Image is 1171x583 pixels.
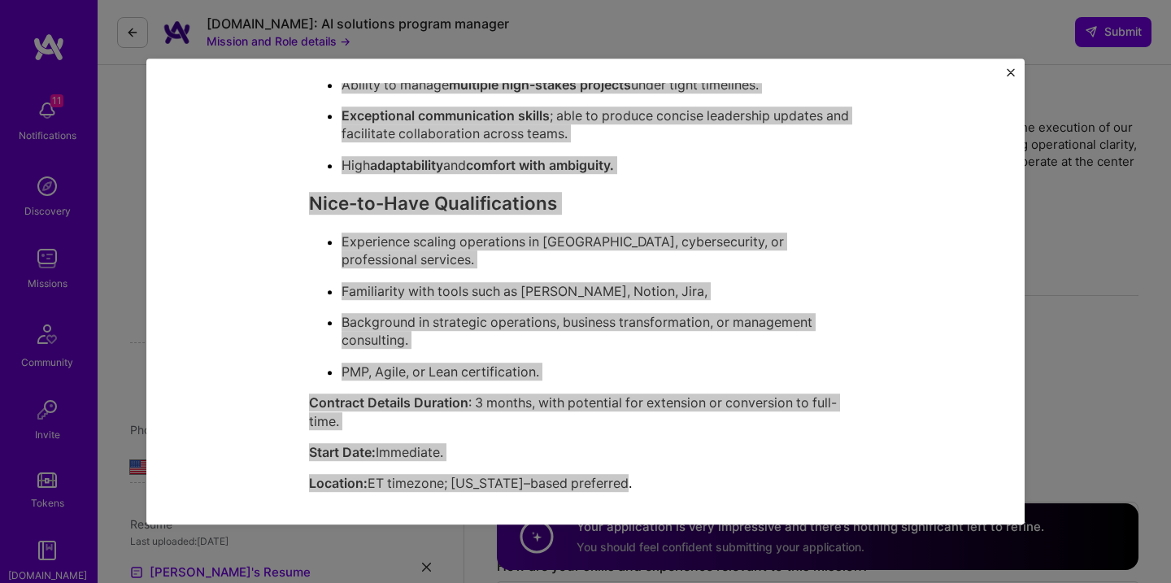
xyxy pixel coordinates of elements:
[449,76,631,93] strong: multiple high-stakes projects
[342,76,862,94] p: Ability to manage under tight timelines.
[342,233,862,269] p: Experience scaling operations in [GEOGRAPHIC_DATA], cybersecurity, or professional services.
[342,107,862,143] p: ; able to produce concise leadership updates and facilitate collaboration across teams.
[309,476,368,492] strong: Location:
[418,107,550,124] strong: communication skills
[342,313,862,350] p: Background in strategic operations, business transformation, or management consulting.
[342,363,862,381] p: PMP, Agile, or Lean certification.
[342,282,862,300] p: Familiarity with tools such as [PERSON_NAME], Notion, Jira,
[309,444,376,460] strong: Start Date:
[466,157,614,173] strong: comfort with ambiguity.
[342,107,415,124] strong: Exceptional
[370,157,443,173] strong: adaptability
[1007,68,1015,85] button: Close
[309,394,862,430] p: : 3 months, with potential for extension or conversion to full-time.
[309,475,862,493] p: ET timezone; [US_STATE]–based preferred.
[342,156,862,174] p: High and
[309,193,862,215] h3: Nice-to-Have Qualifications
[309,394,468,411] strong: Contract Details Duration
[309,443,862,461] p: Immediate.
